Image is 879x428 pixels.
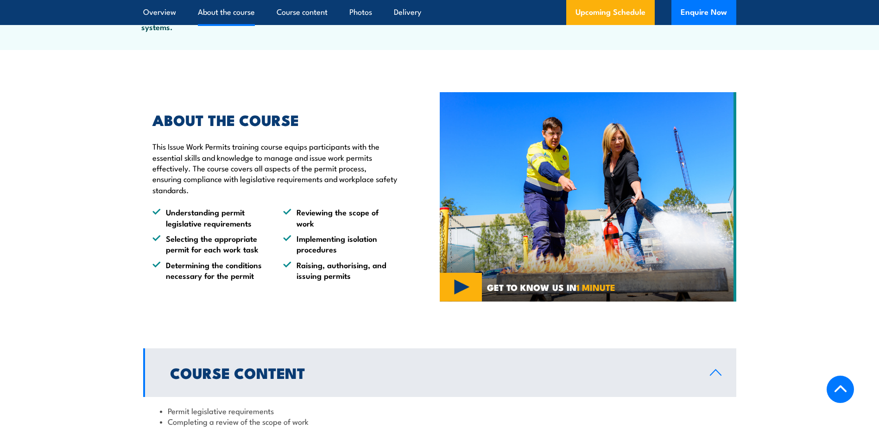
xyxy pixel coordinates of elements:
[152,233,266,255] li: Selecting the appropriate permit for each work task
[152,113,397,126] h2: ABOUT THE COURSE
[160,405,720,416] li: Permit legislative requirements
[143,348,736,397] a: Course Content
[152,207,266,228] li: Understanding permit legislative requirements
[283,233,397,255] li: Implementing isolation procedures
[440,92,736,302] img: Fire Extinguisher Training
[152,259,266,281] li: Determining the conditions necessary for the permit
[170,366,695,379] h2: Course Content
[576,280,615,294] strong: 1 MINUTE
[160,416,720,427] li: Completing a review of the scope of work
[283,259,397,281] li: Raising, authorising, and issuing permits
[152,141,397,195] p: This Issue Work Permits training course equips participants with the essential skills and knowled...
[487,283,615,291] span: GET TO KNOW US IN
[283,207,397,228] li: Reviewing the scope of work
